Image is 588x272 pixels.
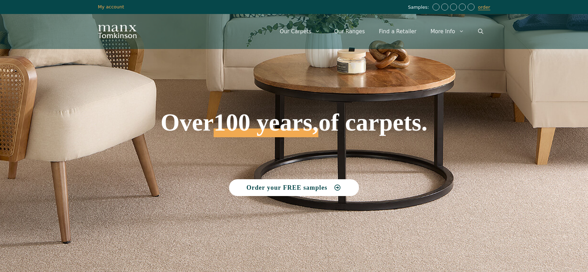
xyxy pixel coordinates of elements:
a: My account [98,4,124,9]
a: Our Ranges [327,21,372,42]
a: order [478,5,490,10]
span: Samples: [408,5,431,11]
a: More Info [423,21,471,42]
nav: Primary [273,21,490,42]
span: 100 years, [214,116,318,137]
a: Our Carpets [273,21,327,42]
a: Open Search Bar [471,21,490,42]
img: Manx Tomkinson [98,25,137,38]
a: Find a Retailer [372,21,423,42]
h1: Over of carpets. [98,60,490,137]
a: Order your FREE samples [229,179,359,196]
span: Order your FREE samples [247,184,327,191]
